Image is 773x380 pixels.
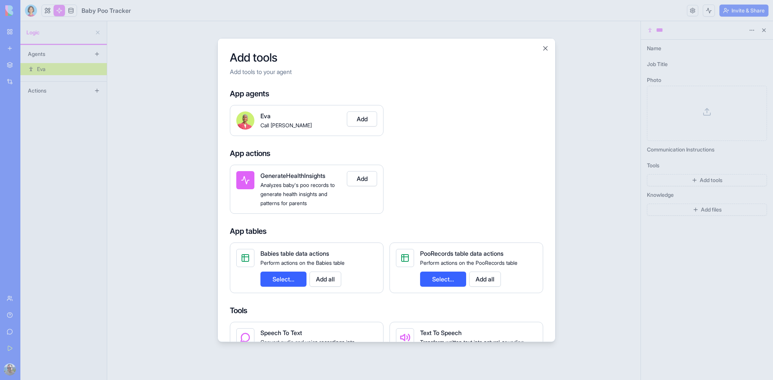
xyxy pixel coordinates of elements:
[347,171,377,186] button: Add
[260,339,355,354] span: Convert audio and voice recordings into accurate text.
[260,260,345,266] span: Perform actions on the Babies table
[260,272,306,287] button: Select...
[542,45,549,52] button: Close
[230,67,543,76] p: Add tools to your agent
[260,182,335,206] span: Analyzes baby's poo records to generate health insights and patterns for parents
[260,329,302,337] span: Speech To Text
[420,272,466,287] button: Select...
[347,111,377,127] button: Add
[420,329,462,337] span: Text To Speech
[230,88,543,99] h4: App agents
[230,305,543,316] h4: Tools
[420,260,517,266] span: Perform actions on the PooRecords table
[469,272,501,287] button: Add all
[260,172,325,179] span: GenerateHealthInsights
[310,272,341,287] button: Add all
[230,148,543,159] h4: App actions
[230,51,543,64] h2: Add tools
[420,339,524,354] span: Transform written text into natural-sounding voice audio.
[230,226,543,236] h4: App tables
[420,250,504,257] span: PooRecords table data actions
[260,122,312,128] span: Call [PERSON_NAME]
[260,250,329,257] span: Babies table data actions
[260,112,271,120] span: Eva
